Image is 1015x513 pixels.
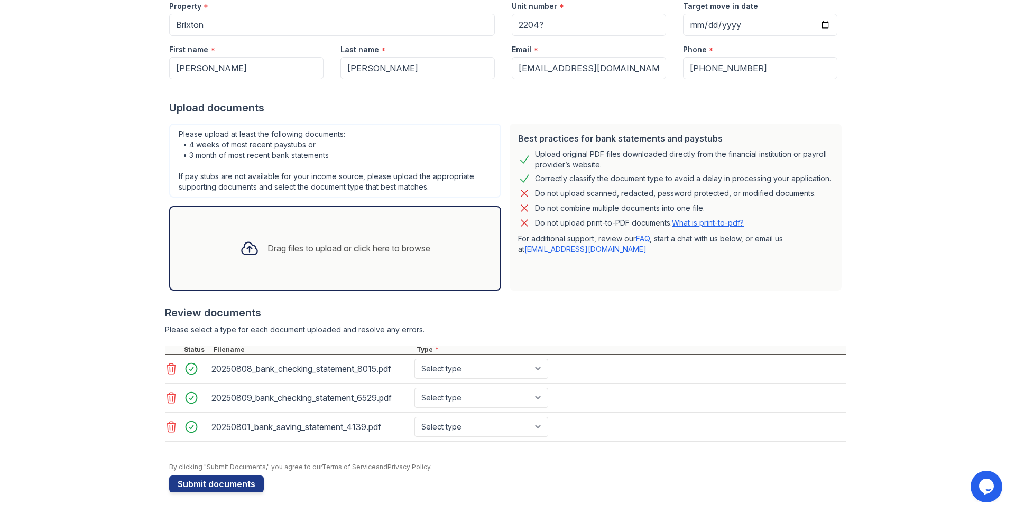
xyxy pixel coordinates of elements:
iframe: chat widget [971,471,1004,502]
div: Please upload at least the following documents: • 4 weeks of most recent paystubs or • 3 month of... [169,124,501,198]
div: Best practices for bank statements and paystubs [518,132,833,145]
label: Target move in date [683,1,758,12]
button: Submit documents [169,475,264,492]
div: Type [414,346,846,354]
div: Drag files to upload or click here to browse [267,242,430,255]
label: Email [512,44,531,55]
div: By clicking "Submit Documents," you agree to our and [169,463,846,471]
div: 20250801_bank_saving_statement_4139.pdf [211,418,410,435]
a: [EMAIL_ADDRESS][DOMAIN_NAME] [524,245,647,254]
a: What is print-to-pdf? [672,218,744,227]
div: 20250809_bank_checking_statement_6529.pdf [211,389,410,406]
div: Filename [211,346,414,354]
label: First name [169,44,208,55]
div: Review documents [165,305,846,320]
div: 20250808_bank_checking_statement_8015.pdf [211,360,410,377]
div: Do not upload scanned, redacted, password protected, or modified documents. [535,187,816,200]
a: FAQ [636,234,650,243]
div: Correctly classify the document type to avoid a delay in processing your application. [535,172,831,185]
label: Unit number [512,1,557,12]
div: Please select a type for each document uploaded and resolve any errors. [165,324,846,335]
label: Last name [340,44,379,55]
div: Upload documents [169,100,846,115]
label: Property [169,1,201,12]
div: Upload original PDF files downloaded directly from the financial institution or payroll provider’... [535,149,833,170]
a: Privacy Policy. [387,463,432,471]
label: Phone [683,44,707,55]
a: Terms of Service [322,463,376,471]
p: For additional support, review our , start a chat with us below, or email us at [518,234,833,255]
div: Status [182,346,211,354]
div: Do not combine multiple documents into one file. [535,202,705,214]
p: Do not upload print-to-PDF documents. [535,218,744,228]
